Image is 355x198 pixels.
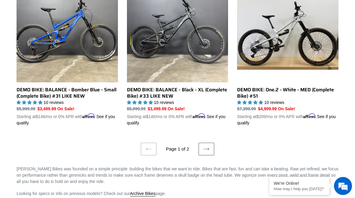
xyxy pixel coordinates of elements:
img: d_696896380_company_1647369064580_696896380 [19,30,34,45]
span: Looking for specs or info on previous models? Check out our page. [17,191,166,196]
p: How may I help you today? [274,187,325,191]
p: [PERSON_NAME] Bikes was founded on a simple principle: building the bikes that we want to ride. B... [17,166,338,185]
li: Page 1 of 2 [158,146,197,153]
div: Navigation go back [7,33,16,42]
div: Chat with us now [40,34,110,41]
div: We're Online! [274,181,325,186]
div: Minimize live chat window [99,3,113,17]
span: We're online! [35,60,83,121]
a: Archive Bikes [130,191,156,196]
textarea: Type your message and hit 'Enter' [3,133,115,154]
